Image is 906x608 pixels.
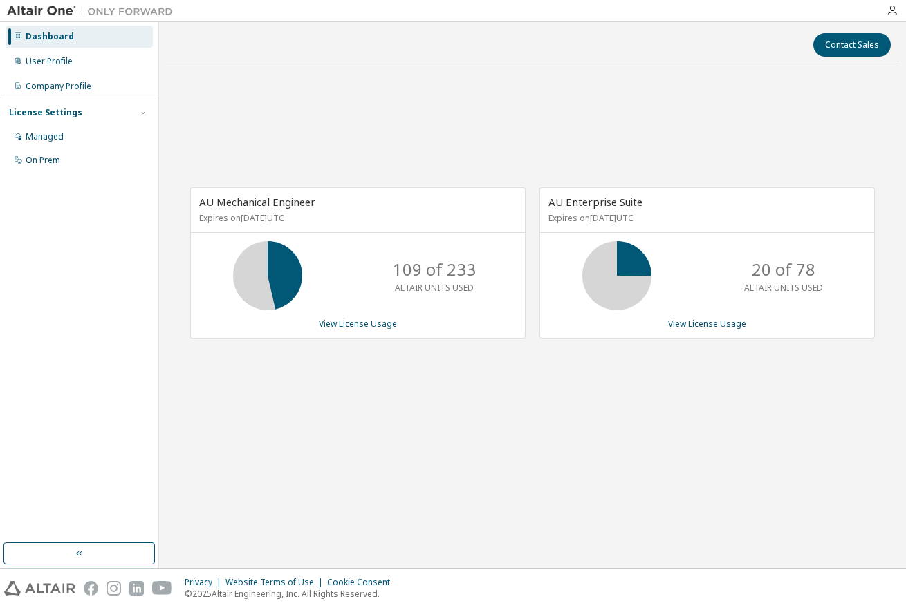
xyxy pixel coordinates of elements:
[668,318,746,330] a: View License Usage
[225,577,327,588] div: Website Terms of Use
[26,155,60,166] div: On Prem
[327,577,398,588] div: Cookie Consent
[319,318,397,330] a: View License Usage
[7,4,180,18] img: Altair One
[199,212,513,224] p: Expires on [DATE] UTC
[26,131,64,142] div: Managed
[152,581,172,596] img: youtube.svg
[84,581,98,596] img: facebook.svg
[752,258,815,281] p: 20 of 78
[744,282,823,294] p: ALTAIR UNITS USED
[185,588,398,600] p: © 2025 Altair Engineering, Inc. All Rights Reserved.
[129,581,144,596] img: linkedin.svg
[813,33,891,57] button: Contact Sales
[26,56,73,67] div: User Profile
[26,31,74,42] div: Dashboard
[107,581,121,596] img: instagram.svg
[185,577,225,588] div: Privacy
[26,81,91,92] div: Company Profile
[4,581,75,596] img: altair_logo.svg
[199,195,315,209] span: AU Mechanical Engineer
[395,282,474,294] p: ALTAIR UNITS USED
[548,212,862,224] p: Expires on [DATE] UTC
[393,258,476,281] p: 109 of 233
[9,107,82,118] div: License Settings
[548,195,642,209] span: AU Enterprise Suite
